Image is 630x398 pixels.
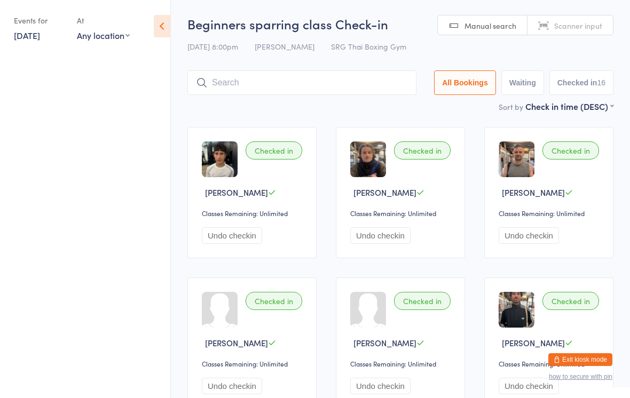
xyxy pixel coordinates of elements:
span: [PERSON_NAME] [205,337,268,348]
button: Undo checkin [499,227,559,244]
div: At [77,12,130,29]
div: Checked in [394,292,451,310]
div: 16 [597,78,605,87]
div: Checked in [394,141,451,160]
div: Checked in [542,141,599,160]
button: Undo checkin [350,227,411,244]
div: Checked in [246,141,302,160]
span: [PERSON_NAME] [502,337,565,348]
div: Classes Remaining: Unlimited [350,359,454,368]
span: SRG Thai Boxing Gym [331,41,406,52]
img: image1738130987.png [499,141,534,177]
span: [PERSON_NAME] [353,187,416,198]
button: Exit kiosk mode [548,353,612,366]
input: Search [187,70,416,95]
div: Classes Remaining: Unlimited [202,359,305,368]
button: All Bookings [434,70,496,95]
button: Waiting [501,70,544,95]
a: [DATE] [14,29,40,41]
div: Classes Remaining: Unlimited [350,209,454,218]
h2: Beginners sparring class Check-in [187,15,613,33]
button: Checked in16 [549,70,613,95]
span: [DATE] 8:00pm [187,41,238,52]
button: Undo checkin [202,227,262,244]
button: Undo checkin [202,378,262,394]
button: Undo checkin [350,378,411,394]
div: Any location [77,29,130,41]
span: Manual search [464,20,516,31]
span: [PERSON_NAME] [205,187,268,198]
label: Sort by [499,101,523,112]
span: [PERSON_NAME] [502,187,565,198]
button: how to secure with pin [549,373,612,380]
img: image1739175569.png [202,141,238,177]
span: [PERSON_NAME] [353,337,416,348]
div: Events for [14,12,66,29]
div: Classes Remaining: Unlimited [499,209,602,218]
span: [PERSON_NAME] [255,41,314,52]
div: Classes Remaining: Unlimited [499,359,602,368]
div: Checked in [542,292,599,310]
div: Check in time (DESC) [525,100,613,112]
img: image1719827481.png [350,141,386,177]
div: Checked in [246,292,302,310]
div: Classes Remaining: Unlimited [202,209,305,218]
img: image1721199361.png [499,292,534,328]
span: Scanner input [554,20,602,31]
button: Undo checkin [499,378,559,394]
